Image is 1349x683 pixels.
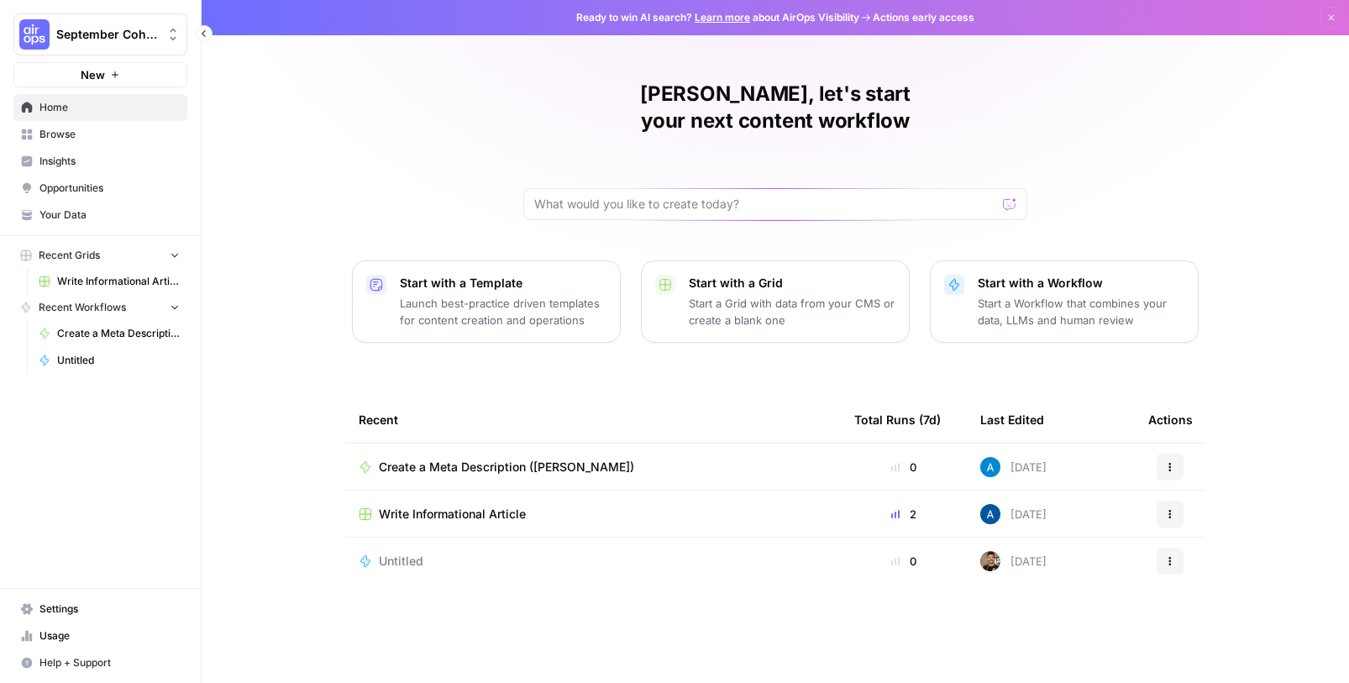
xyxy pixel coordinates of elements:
div: Recent [359,397,827,443]
span: Insights [39,154,180,169]
span: Create a Meta Description ([PERSON_NAME]) [379,459,634,475]
button: New [13,62,187,87]
p: Start with a Grid [689,275,895,292]
span: New [81,66,105,83]
div: [DATE] [980,504,1047,524]
a: Untitled [359,553,827,570]
div: [DATE] [980,551,1047,571]
span: Ready to win AI search? about AirOps Visibility [576,10,859,25]
div: 0 [854,553,953,570]
span: Untitled [57,353,180,368]
button: Start with a TemplateLaunch best-practice driven templates for content creation and operations [352,260,621,343]
img: September Cohort Logo [19,19,50,50]
p: Start with a Template [400,275,606,292]
a: Your Data [13,202,187,229]
span: Recent Workflows [39,300,126,315]
span: Your Data [39,208,180,223]
h1: [PERSON_NAME], let's start your next content workflow [523,81,1027,134]
p: Start a Workflow that combines your data, LLMs and human review [978,295,1184,328]
a: Create a Meta Description ([PERSON_NAME]) [31,320,187,347]
button: Recent Workflows [13,295,187,320]
span: Home [39,100,180,115]
div: 0 [854,459,953,475]
div: [DATE] [980,457,1047,477]
a: Untitled [31,347,187,374]
a: Home [13,94,187,121]
button: Workspace: September Cohort [13,13,187,55]
span: Write Informational Article [57,274,180,289]
img: r14hsbufqv3t0k7vcxcnu0vbeixh [980,504,1000,524]
div: Last Edited [980,397,1044,443]
img: o3cqybgnmipr355j8nz4zpq1mc6x [980,457,1000,477]
a: Create a Meta Description ([PERSON_NAME]) [359,459,827,475]
div: 2 [854,506,953,523]
div: Total Runs (7d) [854,397,941,443]
span: Help + Support [39,655,180,670]
div: Actions [1148,397,1193,443]
a: Settings [13,596,187,623]
p: Launch best-practice driven templates for content creation and operations [400,295,606,328]
button: Help + Support [13,649,187,676]
span: Write Informational Article [379,506,526,523]
a: Write Informational Article [359,506,827,523]
button: Recent Grids [13,243,187,268]
button: Start with a WorkflowStart a Workflow that combines your data, LLMs and human review [930,260,1199,343]
span: Actions early access [873,10,974,25]
span: Browse [39,127,180,142]
span: Opportunities [39,181,180,196]
span: September Cohort [56,26,158,43]
input: What would you like to create today? [534,196,996,213]
span: Usage [39,628,180,644]
p: Start a Grid with data from your CMS or create a blank one [689,295,895,328]
span: Recent Grids [39,248,100,263]
a: Insights [13,148,187,175]
a: Write Informational Article [31,268,187,295]
a: Opportunities [13,175,187,202]
a: Usage [13,623,187,649]
a: Learn more [695,11,750,24]
span: Create a Meta Description ([PERSON_NAME]) [57,326,180,341]
a: Browse [13,121,187,148]
p: Start with a Workflow [978,275,1184,292]
button: Start with a GridStart a Grid with data from your CMS or create a blank one [641,260,910,343]
span: Settings [39,602,180,617]
span: Untitled [379,553,423,570]
img: 36rz0nf6lyfqsoxlb67712aiq2cf [980,551,1000,571]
